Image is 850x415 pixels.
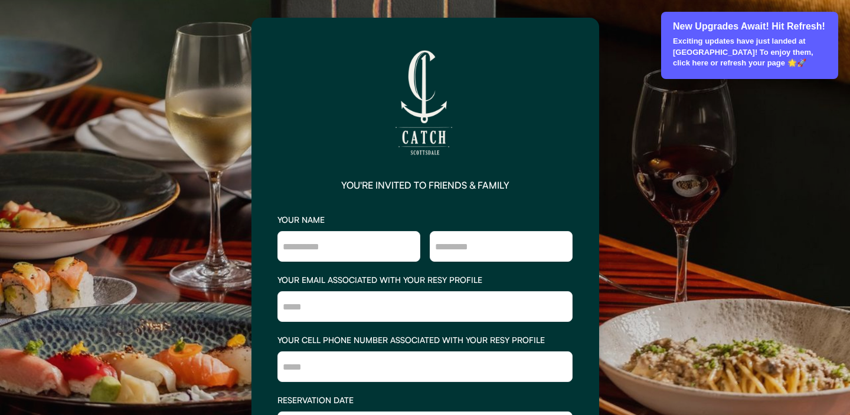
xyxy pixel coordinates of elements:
div: RESERVATION DATE [277,396,573,404]
p: New Upgrades Await! Hit Refresh! [673,20,828,33]
img: CATCH%20SCOTTSDALE_Logo%20Only.png [366,44,484,162]
div: YOUR EMAIL ASSOCIATED WITH YOUR RESY PROFILE [277,276,573,284]
div: YOUR NAME [277,216,573,224]
div: YOUR CELL PHONE NUMBER ASSOCIATED WITH YOUR RESY PROFILE [277,336,573,344]
div: YOU'RE INVITED TO FRIENDS & FAMILY [341,180,509,190]
p: Exciting updates have just landed at [GEOGRAPHIC_DATA]! To enjoy them, click here or refresh your... [673,36,828,68]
